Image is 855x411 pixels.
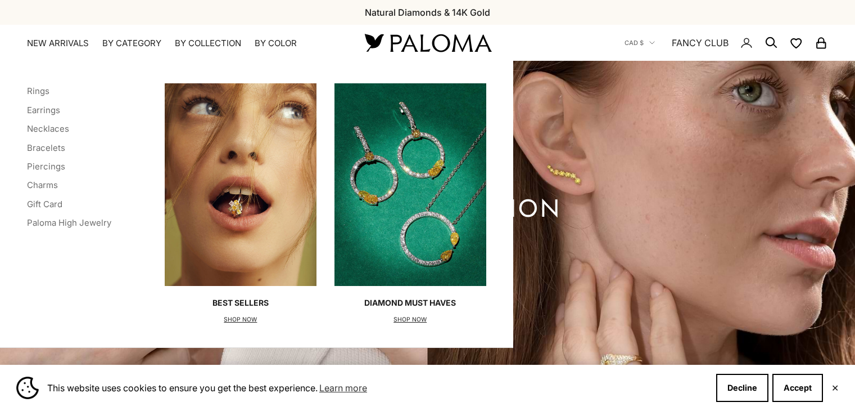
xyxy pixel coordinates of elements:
[175,38,241,49] summary: By Collection
[625,38,644,48] span: CAD $
[47,379,707,396] span: This website uses cookies to ensure you get the best experience.
[672,35,729,50] a: FANCY CLUB
[255,38,297,49] summary: By Color
[364,314,456,325] p: SHOP NOW
[716,374,768,402] button: Decline
[27,217,111,228] a: Paloma High Jewelry
[334,83,486,325] a: Diamond Must HavesSHOP NOW
[625,25,828,61] nav: Secondary navigation
[27,38,338,49] nav: Primary navigation
[212,314,269,325] p: SHOP NOW
[364,297,456,309] p: Diamond Must Haves
[625,38,655,48] button: CAD $
[102,38,161,49] summary: By Category
[27,123,69,134] a: Necklaces
[772,374,823,402] button: Accept
[27,161,65,172] a: Piercings
[27,86,49,96] a: Rings
[27,105,60,115] a: Earrings
[365,5,490,20] p: Natural Diamonds & 14K Gold
[16,377,39,399] img: Cookie banner
[212,297,269,309] p: Best Sellers
[27,180,58,190] a: Charms
[165,83,316,325] a: Best SellersSHOP NOW
[27,199,62,209] a: Gift Card
[831,385,839,391] button: Close
[318,379,369,396] a: Learn more
[27,38,89,49] a: NEW ARRIVALS
[27,142,65,153] a: Bracelets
